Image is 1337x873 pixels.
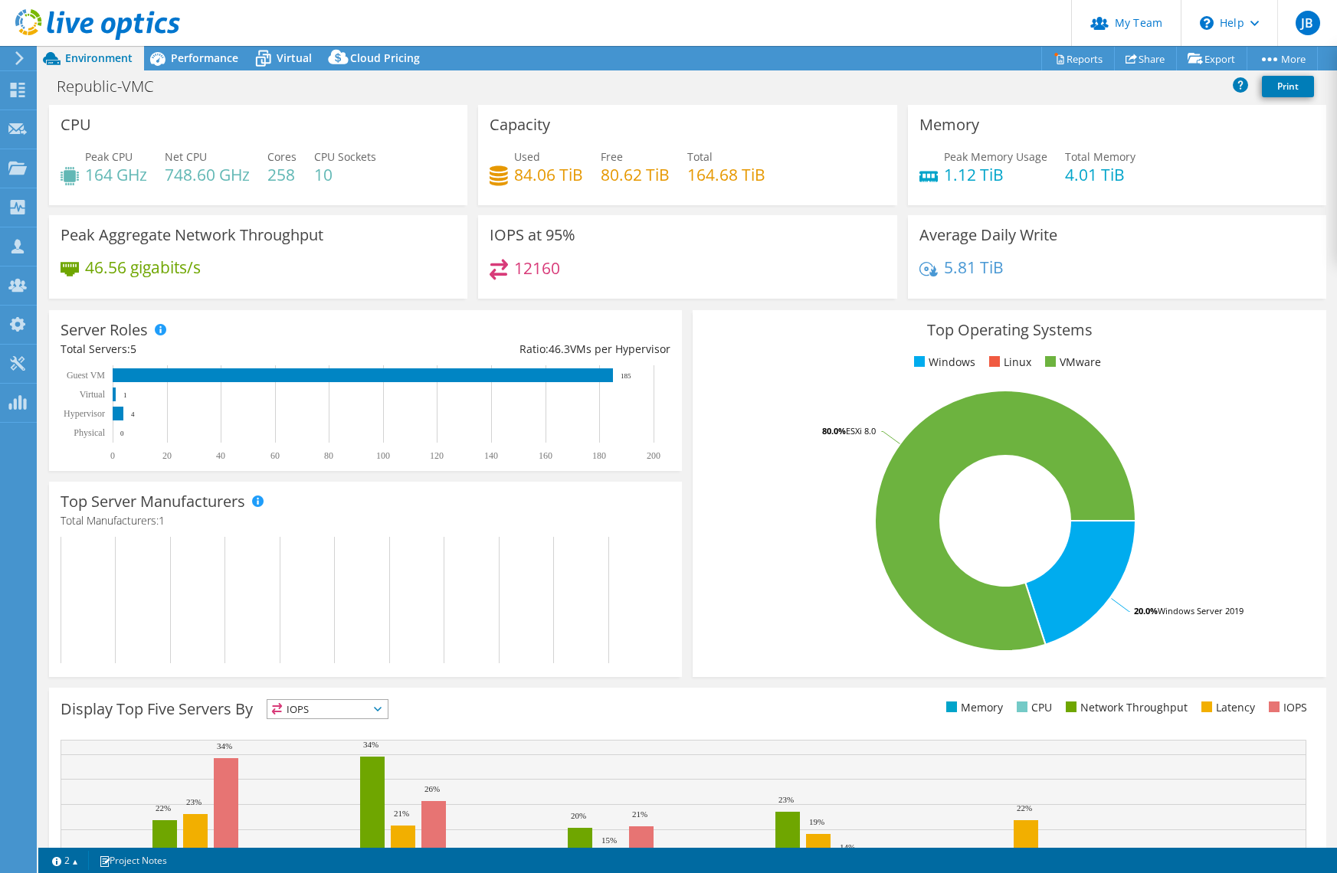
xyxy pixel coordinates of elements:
div: Total Servers: [61,341,365,358]
span: 5 [130,342,136,356]
text: 15% [601,835,617,845]
span: 46.3 [549,342,570,356]
span: Cores [267,149,297,164]
span: Peak CPU [85,149,133,164]
span: Peak Memory Usage [944,149,1047,164]
text: 19% [809,817,824,826]
text: 60 [270,450,280,461]
h4: 10 [314,166,376,183]
text: 14% [840,842,855,852]
tspan: 20.0% [1134,605,1158,616]
h3: CPU [61,116,91,133]
span: Performance [171,51,238,65]
h4: 5.81 TiB [944,259,1004,276]
h4: 1.12 TiB [944,166,1047,183]
span: Environment [65,51,133,65]
span: IOPS [267,700,388,718]
text: 185 [621,372,631,380]
h4: 12160 [514,260,560,276]
text: 160 [539,450,552,461]
text: 1 [123,391,127,399]
li: VMware [1041,354,1101,371]
h1: Republic-VMC [50,78,177,95]
li: Windows [910,354,975,371]
a: Print [1262,76,1314,97]
tspan: 80.0% [822,425,846,436]
h4: 80.62 TiB [601,166,670,183]
h4: 164.68 TiB [687,166,765,183]
text: Hypervisor [64,408,105,419]
text: 21% [394,809,409,818]
text: 23% [778,795,794,804]
h3: Capacity [490,116,550,133]
h4: 748.60 GHz [165,166,250,183]
span: Total Memory [1065,149,1135,164]
a: Project Notes [88,851,178,870]
tspan: ESXi 8.0 [846,425,876,436]
span: Net CPU [165,149,207,164]
h3: IOPS at 95% [490,227,575,244]
span: Virtual [277,51,312,65]
h3: Server Roles [61,322,148,338]
a: 2 [41,851,89,870]
h3: Memory [919,116,979,133]
text: 21% [632,809,647,819]
text: 100 [376,450,390,461]
text: 26% [424,784,440,793]
h4: Total Manufacturers: [61,512,670,529]
text: 180 [592,450,606,461]
a: Share [1114,47,1177,70]
span: Free [601,149,623,164]
h3: Top Operating Systems [704,322,1314,338]
div: Ratio: VMs per Hypervisor [365,341,670,358]
span: Cloud Pricing [350,51,420,65]
tspan: Windows Server 2019 [1158,605,1244,616]
h4: 258 [267,166,297,183]
text: 140 [484,450,498,461]
text: 22% [156,803,171,813]
li: IOPS [1265,699,1307,716]
li: Linux [985,354,1031,371]
li: Memory [942,699,1003,716]
h4: 46.56 gigabits/s [85,259,201,276]
text: 0 [120,430,124,437]
a: Export [1176,47,1247,70]
a: Reports [1041,47,1115,70]
text: Virtual [80,389,106,400]
span: 1 [159,513,165,528]
span: Used [514,149,540,164]
a: More [1247,47,1318,70]
text: 200 [647,450,660,461]
h3: Peak Aggregate Network Throughput [61,227,323,244]
text: 20 [162,450,172,461]
text: 40 [216,450,225,461]
li: Latency [1198,699,1255,716]
svg: \n [1200,16,1214,30]
text: 80 [324,450,333,461]
span: JB [1296,11,1320,35]
text: 23% [186,797,202,806]
h3: Average Daily Write [919,227,1057,244]
text: 0 [110,450,115,461]
span: Total [687,149,713,164]
text: 120 [430,450,444,461]
li: Network Throughput [1062,699,1188,716]
span: CPU Sockets [314,149,376,164]
li: CPU [1013,699,1052,716]
text: 34% [363,740,378,749]
text: 20% [571,811,586,820]
text: Guest VM [67,370,105,381]
text: Physical [74,427,105,438]
h4: 4.01 TiB [1065,166,1135,183]
text: 34% [217,741,232,750]
text: 4 [131,410,135,418]
h3: Top Server Manufacturers [61,493,245,510]
h4: 84.06 TiB [514,166,583,183]
h4: 164 GHz [85,166,147,183]
text: 22% [1017,803,1032,813]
